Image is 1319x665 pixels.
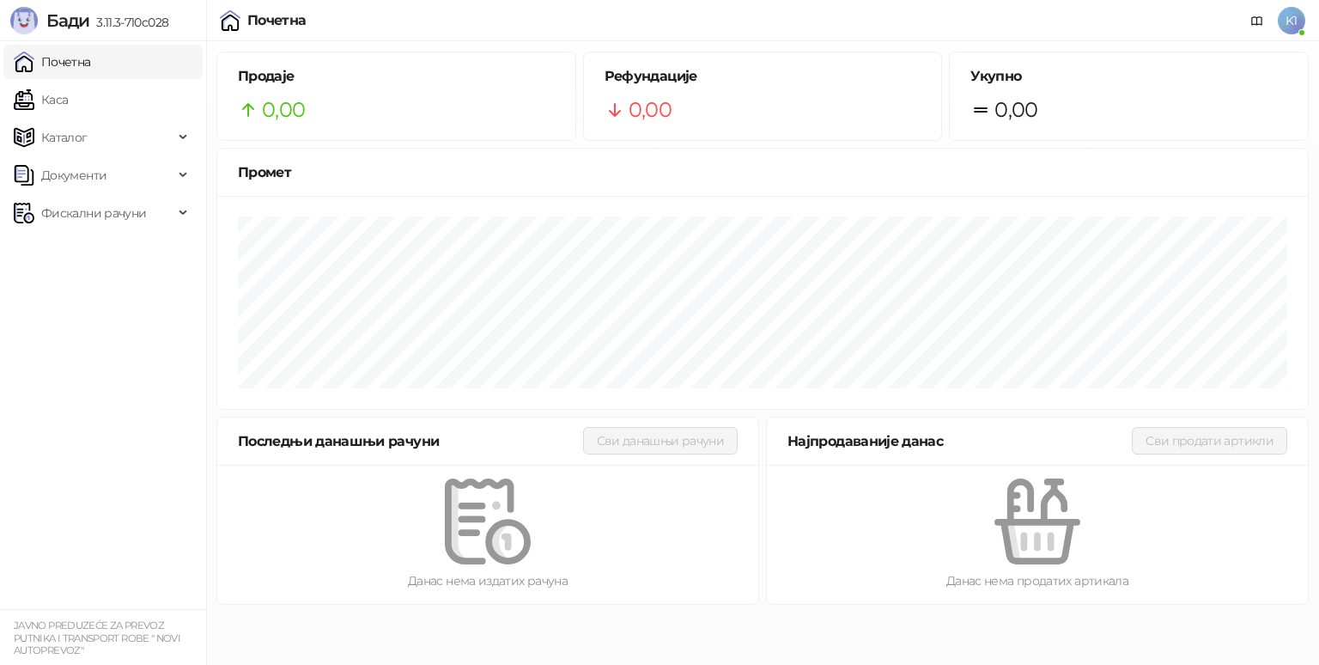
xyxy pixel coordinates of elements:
button: Сви данашњи рачуни [583,427,738,455]
img: Logo [10,7,38,34]
button: Сви продати артикли [1132,427,1287,455]
span: 0,00 [262,94,305,126]
a: Документација [1243,7,1271,34]
h5: Рефундације [605,66,921,87]
div: Почетна [247,14,307,27]
a: Почетна [14,45,91,79]
div: Данас нема издатих рачуна [245,571,731,590]
span: 3.11.3-710c028 [89,15,168,30]
span: K1 [1278,7,1305,34]
div: Последњи данашњи рачуни [238,430,583,452]
span: Бади [46,10,89,31]
a: Каса [14,82,68,117]
div: Промет [238,162,1287,183]
span: Документи [41,158,106,192]
small: JAVNO PREDUZEĆE ZA PREVOZ PUTNIKA I TRANSPORT ROBE " NOVI AUTOPREVOZ" [14,619,180,656]
span: 0,00 [994,94,1037,126]
span: Фискални рачуни [41,196,146,230]
div: Најпродаваније данас [787,430,1132,452]
span: Каталог [41,120,88,155]
div: Данас нема продатих артикала [794,571,1280,590]
span: 0,00 [629,94,672,126]
h5: Укупно [970,66,1287,87]
h5: Продаје [238,66,555,87]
